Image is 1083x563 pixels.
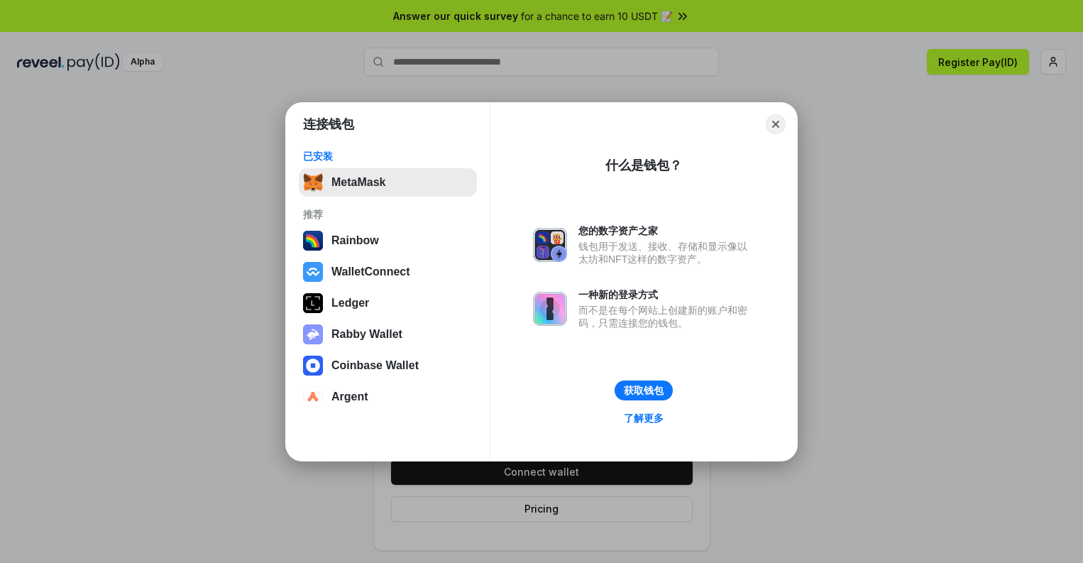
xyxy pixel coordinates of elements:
img: svg+xml,%3Csvg%20width%3D%2228%22%20height%3D%2228%22%20viewBox%3D%220%200%2028%2028%22%20fill%3D... [303,387,323,407]
div: Argent [331,390,368,403]
button: 获取钱包 [615,381,673,400]
img: svg+xml,%3Csvg%20xmlns%3D%22http%3A%2F%2Fwww.w3.org%2F2000%2Fsvg%22%20fill%3D%22none%22%20viewBox... [533,292,567,326]
img: svg+xml,%3Csvg%20width%3D%2228%22%20height%3D%2228%22%20viewBox%3D%220%200%2028%2028%22%20fill%3D... [303,356,323,376]
div: 一种新的登录方式 [578,288,754,301]
button: Close [766,114,786,134]
img: svg+xml,%3Csvg%20fill%3D%22none%22%20height%3D%2233%22%20viewBox%3D%220%200%2035%2033%22%20width%... [303,173,323,192]
div: Ledger [331,297,369,310]
button: Argent [299,383,477,411]
button: Coinbase Wallet [299,351,477,380]
div: Rabby Wallet [331,328,402,341]
div: Coinbase Wallet [331,359,419,372]
img: svg+xml,%3Csvg%20width%3D%22120%22%20height%3D%22120%22%20viewBox%3D%220%200%20120%20120%22%20fil... [303,231,323,251]
div: 什么是钱包？ [605,157,682,174]
button: MetaMask [299,168,477,197]
div: 已安装 [303,150,473,163]
div: 推荐 [303,208,473,221]
div: 钱包用于发送、接收、存储和显示像以太坊和NFT这样的数字资产。 [578,240,754,266]
a: 了解更多 [615,409,672,427]
button: WalletConnect [299,258,477,286]
button: Rabby Wallet [299,320,477,349]
img: svg+xml,%3Csvg%20width%3D%2228%22%20height%3D%2228%22%20viewBox%3D%220%200%2028%2028%22%20fill%3D... [303,262,323,282]
img: svg+xml,%3Csvg%20xmlns%3D%22http%3A%2F%2Fwww.w3.org%2F2000%2Fsvg%22%20fill%3D%22none%22%20viewBox... [533,228,567,262]
img: svg+xml,%3Csvg%20xmlns%3D%22http%3A%2F%2Fwww.w3.org%2F2000%2Fsvg%22%20fill%3D%22none%22%20viewBox... [303,324,323,344]
div: WalletConnect [331,266,410,278]
div: 您的数字资产之家 [578,224,754,237]
div: 了解更多 [624,412,664,425]
h1: 连接钱包 [303,116,354,133]
button: Ledger [299,289,477,317]
div: MetaMask [331,176,385,189]
div: Rainbow [331,234,379,247]
div: 而不是在每个网站上创建新的账户和密码，只需连接您的钱包。 [578,304,754,329]
div: 获取钱包 [624,384,664,397]
button: Rainbow [299,226,477,255]
img: svg+xml,%3Csvg%20xmlns%3D%22http%3A%2F%2Fwww.w3.org%2F2000%2Fsvg%22%20width%3D%2228%22%20height%3... [303,293,323,313]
